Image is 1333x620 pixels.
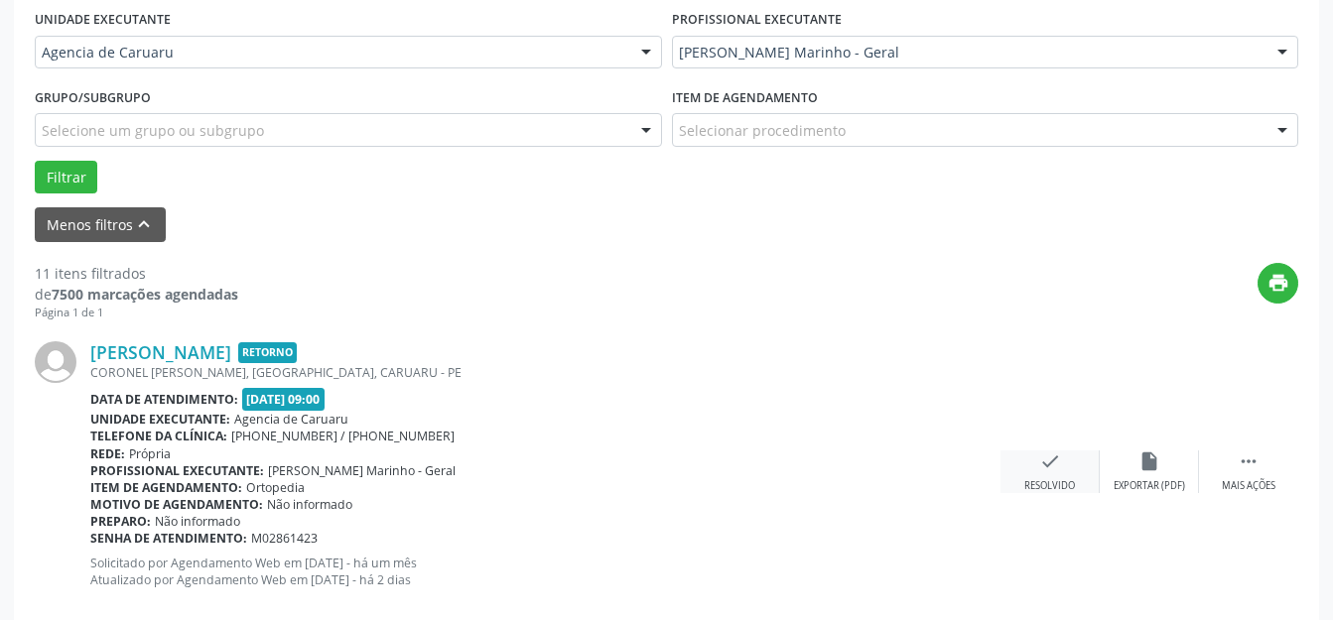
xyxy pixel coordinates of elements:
[129,445,171,462] span: Própria
[90,391,238,408] b: Data de atendimento:
[90,341,231,363] a: [PERSON_NAME]
[268,462,456,479] span: [PERSON_NAME] Marinho - Geral
[90,462,264,479] b: Profissional executante:
[133,213,155,235] i: keyboard_arrow_up
[251,530,318,547] span: M02861423
[90,364,1000,381] div: CORONEL [PERSON_NAME], [GEOGRAPHIC_DATA], CARUARU - PE
[90,428,227,444] b: Telefone da clínica:
[90,555,1000,588] p: Solicitado por Agendamento Web em [DATE] - há um mês Atualizado por Agendamento Web em [DATE] - h...
[1114,479,1185,493] div: Exportar (PDF)
[35,5,171,36] label: UNIDADE EXECUTANTE
[155,513,240,530] span: Não informado
[35,263,238,284] div: 11 itens filtrados
[42,120,264,141] span: Selecione um grupo ou subgrupo
[679,120,846,141] span: Selecionar procedimento
[35,207,166,242] button: Menos filtroskeyboard_arrow_up
[90,479,242,496] b: Item de agendamento:
[1024,479,1075,493] div: Resolvido
[1039,450,1061,472] i: check
[90,530,247,547] b: Senha de atendimento:
[90,513,151,530] b: Preparo:
[238,342,297,363] span: Retorno
[42,43,621,62] span: Agencia de Caruaru
[1238,450,1260,472] i: 
[1222,479,1275,493] div: Mais ações
[90,445,125,462] b: Rede:
[1258,263,1298,304] button: print
[90,496,263,513] b: Motivo de agendamento:
[35,161,97,194] button: Filtrar
[35,341,76,383] img: img
[246,479,305,496] span: Ortopedia
[35,82,151,113] label: Grupo/Subgrupo
[1267,272,1289,294] i: print
[267,496,352,513] span: Não informado
[35,305,238,321] div: Página 1 de 1
[90,411,230,428] b: Unidade executante:
[679,43,1259,62] span: [PERSON_NAME] Marinho - Geral
[1138,450,1160,472] i: insert_drive_file
[672,5,842,36] label: PROFISSIONAL EXECUTANTE
[52,285,238,304] strong: 7500 marcações agendadas
[672,82,818,113] label: Item de agendamento
[234,411,348,428] span: Agencia de Caruaru
[231,428,455,444] span: [PHONE_NUMBER] / [PHONE_NUMBER]
[35,284,238,305] div: de
[242,388,326,411] span: [DATE] 09:00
